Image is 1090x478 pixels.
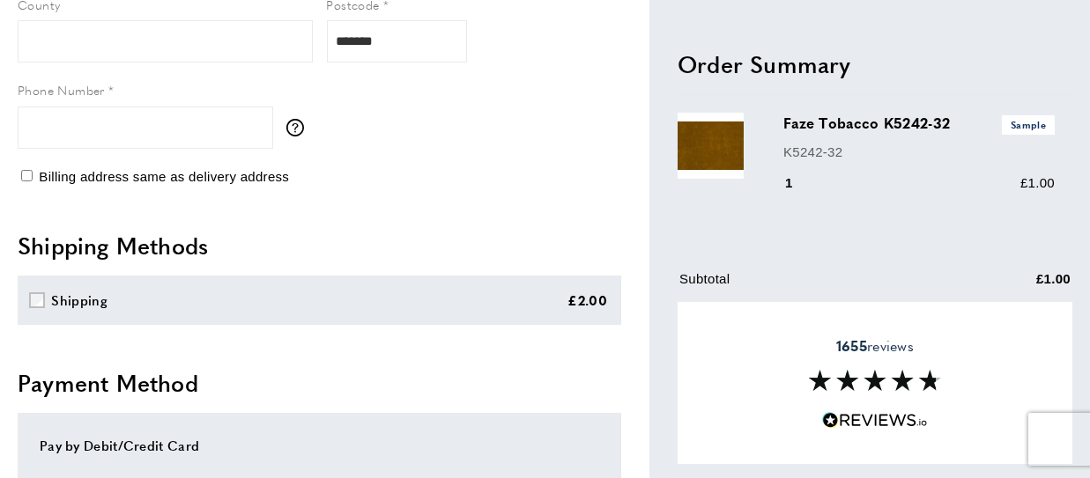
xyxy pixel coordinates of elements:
[1002,115,1055,134] span: Sample
[21,170,33,181] input: Billing address same as delivery address
[822,412,928,429] img: Reviews.io 5 stars
[783,141,1055,162] p: K5242-32
[568,290,608,311] div: £2.00
[52,290,108,311] div: Shipping
[836,337,914,355] span: reviews
[836,335,867,356] strong: 1655
[1020,175,1055,190] span: £1.00
[18,367,621,399] h2: Payment Method
[40,435,599,456] div: Pay by Debit/Credit Card
[18,81,105,99] span: Phone Number
[39,169,289,184] span: Billing address same as delivery address
[679,268,947,303] td: Subtotal
[286,119,313,136] button: More information
[678,48,1072,79] h2: Order Summary
[783,113,1055,134] h3: Faze Tobacco K5242-32
[949,268,1071,303] td: £1.00
[678,113,744,179] img: Faze Tobacco K5242-32
[18,230,621,261] h2: Shipping Methods
[809,370,941,391] img: Reviews section
[783,173,818,194] div: 1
